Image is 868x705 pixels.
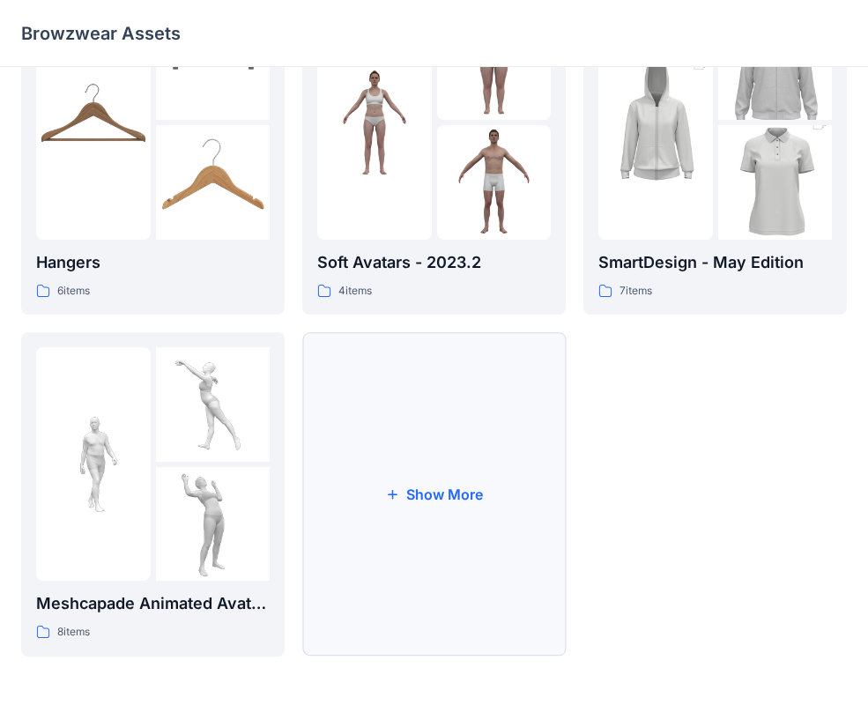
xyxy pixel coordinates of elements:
[619,282,652,301] p: 7 items
[36,407,151,522] img: folder 1
[21,332,285,657] a: folder 1folder 2folder 3Meshcapade Animated Avatars8items
[437,125,552,240] img: folder 3
[156,467,271,582] img: folder 3
[317,250,551,275] p: Soft Avatars - 2023.2
[598,37,713,208] img: folder 1
[156,125,271,240] img: folder 3
[598,250,832,275] p: SmartDesign - May Edition
[338,282,372,301] p: 4 items
[36,65,151,180] img: folder 1
[156,347,271,462] img: folder 2
[21,21,181,46] p: Browzwear Assets
[36,250,270,275] p: Hangers
[302,332,566,657] button: Show More
[57,623,90,642] p: 8 items
[57,282,90,301] p: 6 items
[317,65,432,180] img: folder 1
[718,97,833,268] img: folder 3
[36,591,270,616] p: Meshcapade Animated Avatars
